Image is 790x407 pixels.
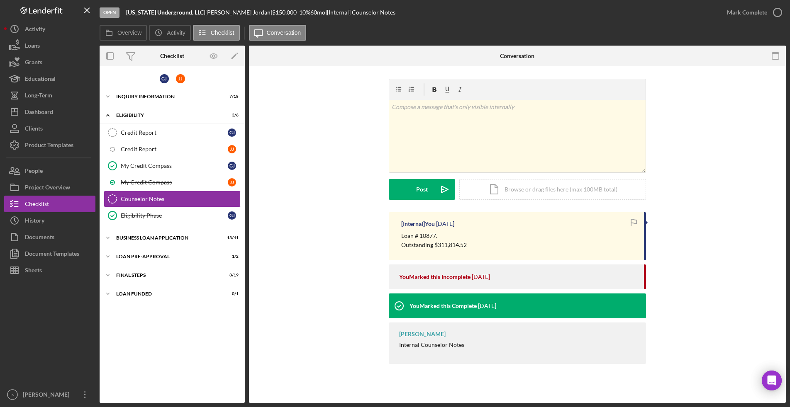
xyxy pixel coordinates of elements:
[399,331,446,337] div: [PERSON_NAME]
[121,129,228,136] div: Credit Report
[299,9,310,16] div: 10 %
[4,70,95,87] button: Educational
[160,74,169,83] div: G J
[126,9,205,16] div: |
[325,9,395,16] div: | [Internal] Counselor Notes
[228,162,236,170] div: G J
[100,7,119,18] div: Open
[104,191,241,207] a: Counselor Notes
[160,53,184,59] div: Checklist
[25,37,40,56] div: Loans
[116,113,218,118] div: ELIGIBILITY
[399,342,464,348] div: Internal Counselor Notes
[25,245,79,264] div: Document Templates
[310,9,325,16] div: 60 mo
[25,120,43,139] div: Clients
[121,179,228,186] div: My Credit Compass
[4,212,95,229] button: History
[25,137,73,155] div: Product Templates
[4,120,95,137] button: Clients
[249,25,307,41] button: Conversation
[25,87,52,106] div: Long-Term
[193,25,240,41] button: Checklist
[224,94,239,99] div: 7 / 18
[104,141,241,157] a: Credit ReportJJ
[267,29,301,36] label: Conversation
[416,179,428,200] div: Post
[401,240,467,250] p: Outstanding $311,814.52
[104,157,241,174] a: My Credit CompassGJ
[762,371,782,390] div: Open Intercom Messenger
[25,104,53,122] div: Dashboard
[4,21,95,37] a: Activity
[121,162,228,169] div: My Credit Compass
[410,303,477,309] div: You Marked this Complete
[228,178,236,187] div: J J
[228,145,236,153] div: J J
[4,262,95,279] a: Sheets
[224,273,239,278] div: 8 / 19
[104,207,241,224] a: Eligibility PhaseGJ
[500,53,534,59] div: Conversation
[4,137,95,153] button: Product Templates
[727,4,767,21] div: Mark Complete
[104,124,241,141] a: Credit ReportGJ
[116,235,218,240] div: BUSINESS LOAN APPLICATION
[4,37,95,54] button: Loans
[272,9,297,16] span: $150,000
[4,54,95,70] button: Grants
[224,113,239,118] div: 3 / 6
[25,162,43,181] div: People
[104,174,241,191] a: My Credit CompassJJ
[25,229,54,247] div: Documents
[4,162,95,179] button: People
[149,25,190,41] button: Activity
[25,179,70,198] div: Project Overview
[4,179,95,196] button: Project Overview
[25,212,44,231] div: History
[4,87,95,104] button: Long-Term
[121,196,240,202] div: Counselor Notes
[117,29,141,36] label: Overview
[21,386,75,405] div: [PERSON_NAME]
[4,245,95,262] button: Document Templates
[100,25,147,41] button: Overview
[224,291,239,296] div: 0 / 1
[10,392,15,397] text: IN
[228,211,236,220] div: G J
[436,220,454,227] time: 2025-09-11 18:28
[25,70,56,89] div: Educational
[478,303,496,309] time: 2025-09-11 18:20
[401,231,467,240] p: Loan # 10877.
[116,94,218,99] div: INQUIRY INFORMATION
[25,196,49,214] div: Checklist
[116,254,218,259] div: LOAN PRE-APPROVAL
[116,291,218,296] div: LOAN FUNDED
[25,21,45,39] div: Activity
[224,235,239,240] div: 13 / 41
[4,104,95,120] a: Dashboard
[4,386,95,403] button: IN[PERSON_NAME]
[25,54,42,73] div: Grants
[472,274,490,280] time: 2025-09-11 18:27
[176,74,185,83] div: J J
[389,179,455,200] button: Post
[205,9,272,16] div: [PERSON_NAME] Jordan |
[399,274,471,280] div: You Marked this Incomplete
[4,196,95,212] button: Checklist
[167,29,185,36] label: Activity
[401,220,435,227] div: [Internal] You
[121,146,228,153] div: Credit Report
[719,4,786,21] button: Mark Complete
[228,128,236,137] div: G J
[116,273,218,278] div: FINAL STEPS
